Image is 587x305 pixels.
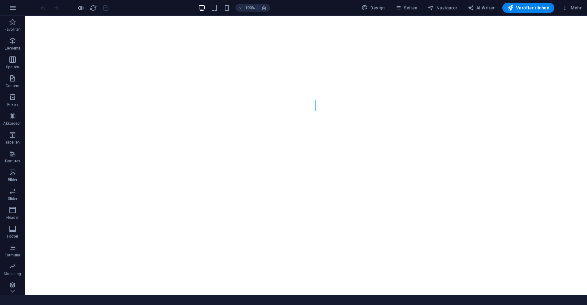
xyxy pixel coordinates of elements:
[5,140,20,145] p: Tabellen
[6,215,19,220] p: Header
[5,159,20,164] p: Features
[359,3,388,13] button: Design
[465,3,497,13] button: AI Writer
[359,3,388,13] div: Design (Strg+Alt+Y)
[235,4,258,12] button: 100%
[89,4,97,12] button: reload
[7,102,18,107] p: Boxen
[4,27,21,32] p: Favoriten
[6,65,19,70] p: Spalten
[8,196,18,201] p: Slider
[559,3,584,13] button: Mehr
[393,3,420,13] button: Seiten
[261,5,267,11] i: Bei Größenänderung Zoomstufe automatisch an das gewählte Gerät anpassen.
[507,5,549,11] span: Veröffentlichen
[395,5,418,11] span: Seiten
[502,3,554,13] button: Veröffentlichen
[90,4,97,12] i: Seite neu laden
[6,83,19,88] p: Content
[5,46,21,51] p: Elemente
[428,5,457,11] span: Navigator
[562,5,582,11] span: Mehr
[7,234,18,239] p: Footer
[4,271,21,276] p: Marketing
[8,177,18,182] p: Bilder
[245,4,255,12] h6: 100%
[5,253,21,258] p: Formular
[425,3,460,13] button: Navigator
[3,121,22,126] p: Akkordeon
[362,5,385,11] span: Design
[77,4,84,12] button: Klicke hier, um den Vorschau-Modus zu verlassen
[468,5,495,11] span: AI Writer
